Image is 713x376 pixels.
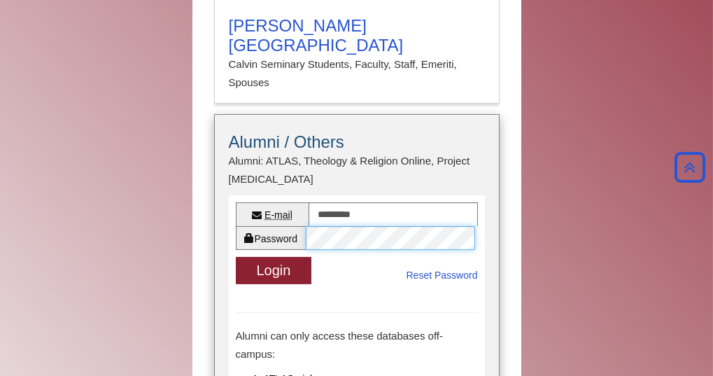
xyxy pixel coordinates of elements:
h3: [PERSON_NAME][GEOGRAPHIC_DATA] [229,16,485,55]
p: Calvin Seminary Students, Faculty, Staff, Emeriti, Spouses [229,55,485,92]
abbr: E-mail or username [264,209,292,221]
label: Password [236,226,306,250]
a: Back to Top [670,159,710,175]
button: Login [236,257,312,284]
p: Alumni: ATLAS, Theology & Religion Online, Project [MEDICAL_DATA] [229,152,485,189]
a: Reset Password [407,267,478,284]
h3: Alumni / Others [229,132,485,152]
summary: Alumni / OthersAlumni: ATLAS, Theology & Religion Online, Project [MEDICAL_DATA] [229,132,485,189]
p: Alumni can only access these databases off-campus: [236,327,478,364]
